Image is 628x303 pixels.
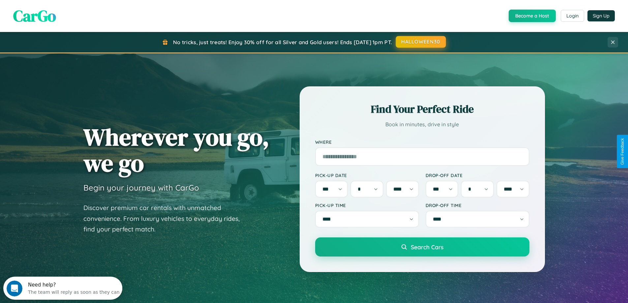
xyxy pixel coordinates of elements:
[173,39,392,45] span: No tricks, just treats! Enjoy 30% off for all Silver and Gold users! Ends [DATE] 1pm PT.
[315,172,419,178] label: Pick-up Date
[426,172,529,178] label: Drop-off Date
[83,183,199,193] h3: Begin your journey with CarGo
[561,10,584,22] button: Login
[426,202,529,208] label: Drop-off Time
[587,10,615,21] button: Sign Up
[509,10,556,22] button: Become a Host
[3,277,122,300] iframe: Intercom live chat discovery launcher
[315,139,529,145] label: Where
[315,202,419,208] label: Pick-up Time
[315,102,529,116] h2: Find Your Perfect Ride
[7,281,22,296] iframe: Intercom live chat
[25,11,116,18] div: The team will reply as soon as they can
[83,202,248,235] p: Discover premium car rentals with unmatched convenience. From luxury vehicles to everyday rides, ...
[411,243,443,251] span: Search Cars
[620,138,625,165] div: Give Feedback
[315,120,529,129] p: Book in minutes, drive in style
[25,6,116,11] div: Need help?
[315,237,529,257] button: Search Cars
[3,3,123,21] div: Open Intercom Messenger
[13,5,56,27] span: CarGo
[396,36,446,48] button: HALLOWEEN30
[83,124,269,176] h1: Wherever you go, we go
